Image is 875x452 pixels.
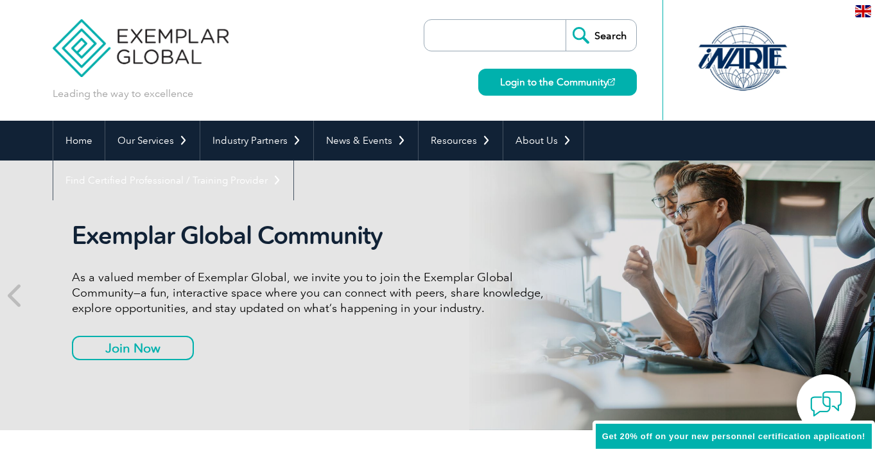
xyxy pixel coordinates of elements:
[72,221,553,250] h2: Exemplar Global Community
[478,69,637,96] a: Login to the Community
[503,121,584,161] a: About Us
[602,431,865,441] span: Get 20% off on your new personnel certification application!
[105,121,200,161] a: Our Services
[53,121,105,161] a: Home
[566,20,636,51] input: Search
[608,78,615,85] img: open_square.png
[855,5,871,17] img: en
[72,270,553,316] p: As a valued member of Exemplar Global, we invite you to join the Exemplar Global Community—a fun,...
[810,388,842,420] img: contact-chat.png
[419,121,503,161] a: Resources
[72,336,194,360] a: Join Now
[53,161,293,200] a: Find Certified Professional / Training Provider
[53,87,193,101] p: Leading the way to excellence
[314,121,418,161] a: News & Events
[200,121,313,161] a: Industry Partners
